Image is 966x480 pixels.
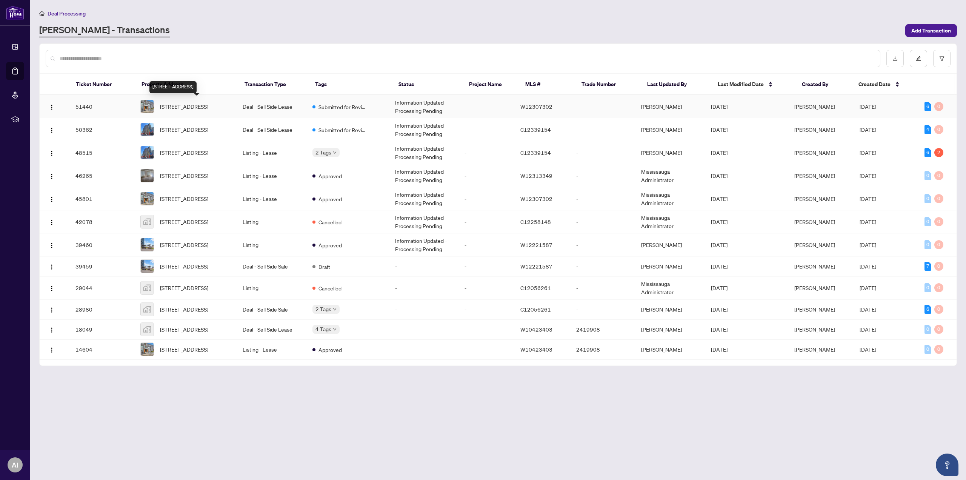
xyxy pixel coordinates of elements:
[69,340,134,360] td: 14604
[794,218,835,225] span: [PERSON_NAME]
[711,195,728,202] span: [DATE]
[237,187,306,210] td: Listing - Lease
[794,103,835,110] span: [PERSON_NAME]
[69,319,134,340] td: 18049
[635,118,705,141] td: [PERSON_NAME]
[49,104,55,110] img: Logo
[160,194,208,203] span: [STREET_ADDRESS]
[936,454,958,476] button: Open asap
[910,50,927,67] button: edit
[237,319,306,340] td: Deal - Sell Side Lease
[711,346,728,353] span: [DATE]
[46,123,58,136] button: Logo
[318,195,342,203] span: Approved
[924,345,931,354] div: 0
[318,126,368,134] span: Submitted for Review
[160,218,208,226] span: [STREET_ADDRESS]
[711,284,728,291] span: [DATE]
[520,172,552,179] span: W12313349
[237,276,306,299] td: Listing
[333,151,337,154] span: down
[49,127,55,133] img: Logo
[160,325,208,333] span: [STREET_ADDRESS]
[570,95,635,118] td: -
[794,306,835,313] span: [PERSON_NAME]
[237,210,306,233] td: Listing
[46,260,58,272] button: Logo
[160,148,208,157] span: [STREET_ADDRESS]
[934,325,943,334] div: 0
[794,241,835,248] span: [PERSON_NAME]
[711,306,728,313] span: [DATE]
[69,210,134,233] td: 42078
[711,149,728,156] span: [DATE]
[46,282,58,294] button: Logo
[69,118,134,141] td: 50362
[46,323,58,335] button: Logo
[141,260,154,273] img: thumbnail-img
[160,305,208,313] span: [STREET_ADDRESS]
[520,103,552,110] span: W12307302
[160,171,208,180] span: [STREET_ADDRESS]
[934,283,943,292] div: 0
[635,187,705,210] td: Mississauga Administrator
[570,118,635,141] td: -
[49,264,55,270] img: Logo
[46,303,58,315] button: Logo
[389,95,459,118] td: Information Updated - Processing Pending
[160,262,208,270] span: [STREET_ADDRESS]
[520,326,552,333] span: W10423403
[858,80,891,88] span: Created Date
[141,215,154,228] img: thumbnail-img
[160,345,208,353] span: [STREET_ADDRESS]
[46,239,58,251] button: Logo
[860,284,876,291] span: [DATE]
[46,170,58,182] button: Logo
[141,146,154,159] img: thumbnail-img
[318,241,342,249] span: Approved
[458,95,514,118] td: -
[924,194,931,203] div: 0
[135,74,239,95] th: Property Address
[48,10,86,17] span: Deal Processing
[318,346,342,354] span: Approved
[860,126,876,133] span: [DATE]
[141,281,154,294] img: thumbnail-img
[934,148,943,157] div: 2
[69,299,134,319] td: 28980
[237,340,306,360] td: Listing - Lease
[463,74,519,95] th: Project Name
[238,74,309,95] th: Transaction Type
[49,196,55,202] img: Logo
[237,164,306,187] td: Listing - Lease
[924,217,931,226] div: 0
[886,50,904,67] button: download
[794,126,835,133] span: [PERSON_NAME]
[905,24,957,37] button: Add Transaction
[794,346,835,353] span: [PERSON_NAME]
[860,195,876,202] span: [DATE]
[860,149,876,156] span: [DATE]
[570,340,635,360] td: 2419908
[141,343,154,356] img: thumbnail-img
[641,74,712,95] th: Last Updated By
[141,123,154,136] img: thumbnail-img
[520,306,551,313] span: C12056261
[934,217,943,226] div: 0
[39,24,170,37] a: [PERSON_NAME] - Transactions
[852,74,918,95] th: Created Date
[389,118,459,141] td: Information Updated - Processing Pending
[911,25,951,37] span: Add Transaction
[712,74,796,95] th: Last Modified Date
[711,326,728,333] span: [DATE]
[924,102,931,111] div: 6
[46,100,58,113] button: Logo
[635,340,705,360] td: [PERSON_NAME]
[711,241,728,248] span: [DATE]
[570,276,635,299] td: -
[458,319,514,340] td: -
[237,95,306,118] td: Deal - Sell Side Lease
[141,169,154,182] img: thumbnail-img
[860,241,876,248] span: [DATE]
[934,194,943,203] div: 0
